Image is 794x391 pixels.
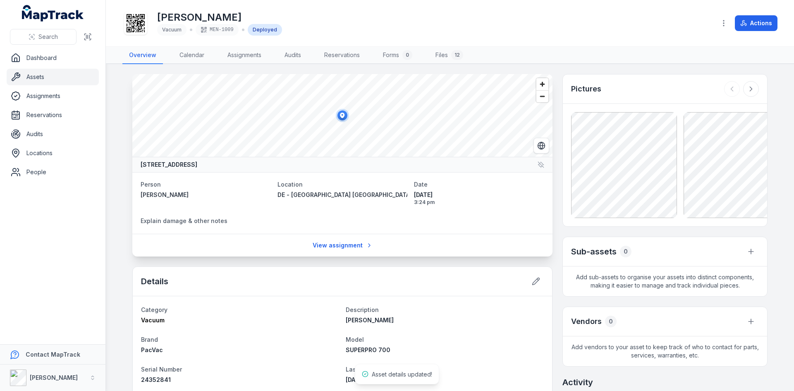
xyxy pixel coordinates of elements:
[346,376,364,383] time: 8/14/2025, 11:00:00 AM
[402,50,412,60] div: 0
[563,266,767,296] span: Add sub-assets to organise your assets into distinct components, making it easier to manage and t...
[536,78,548,90] button: Zoom in
[141,161,197,169] strong: [STREET_ADDRESS]
[346,346,390,353] span: SUPERPRO 700
[346,336,364,343] span: Model
[562,377,593,388] h2: Activity
[533,138,549,154] button: Switch to Satellite View
[7,69,99,85] a: Assets
[26,351,80,358] strong: Contact MapTrack
[141,306,167,313] span: Category
[346,306,379,313] span: Description
[7,145,99,161] a: Locations
[141,376,171,383] span: 24352841
[376,47,419,64] a: Forms0
[7,126,99,142] a: Audits
[141,276,168,287] h2: Details
[248,24,282,36] div: Deployed
[38,33,58,41] span: Search
[277,181,303,188] span: Location
[141,181,161,188] span: Person
[414,191,544,206] time: 8/14/2025, 3:24:20 PM
[277,191,408,199] a: DE - [GEOGRAPHIC_DATA] [GEOGRAPHIC_DATA] - Southern - 89099
[451,50,463,60] div: 12
[372,371,432,378] span: Asset details updated!
[30,374,78,381] strong: [PERSON_NAME]
[157,11,282,24] h1: [PERSON_NAME]
[7,50,99,66] a: Dashboard
[141,346,163,353] span: PacVac
[277,191,472,198] span: DE - [GEOGRAPHIC_DATA] [GEOGRAPHIC_DATA] - Southern - 89099
[141,336,158,343] span: Brand
[571,83,601,95] h3: Pictures
[141,366,182,373] span: Serial Number
[196,24,239,36] div: MEN-1009
[346,376,364,383] span: [DATE]
[307,237,378,253] a: View assignment
[22,5,84,22] a: MapTrack
[132,74,552,157] canvas: Map
[221,47,268,64] a: Assignments
[278,47,308,64] a: Audits
[10,29,77,45] button: Search
[620,246,631,257] div: 0
[429,47,470,64] a: Files12
[536,90,548,102] button: Zoom out
[318,47,366,64] a: Reservations
[346,366,407,373] span: Last Test & Tag Date
[7,107,99,123] a: Reservations
[571,316,602,327] h3: Vendors
[141,317,165,324] span: Vacuum
[571,246,617,257] h2: Sub-assets
[7,164,99,180] a: People
[141,191,271,199] a: [PERSON_NAME]
[346,317,394,324] span: [PERSON_NAME]
[414,199,544,206] span: 3:24 pm
[173,47,211,64] a: Calendar
[563,336,767,366] span: Add vendors to your asset to keep track of who to contact for parts, services, warranties, etc.
[162,26,182,33] span: Vacuum
[414,191,544,199] span: [DATE]
[141,217,227,224] span: Explain damage & other notes
[735,15,777,31] button: Actions
[122,47,163,64] a: Overview
[605,316,617,327] div: 0
[7,88,99,104] a: Assignments
[414,181,428,188] span: Date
